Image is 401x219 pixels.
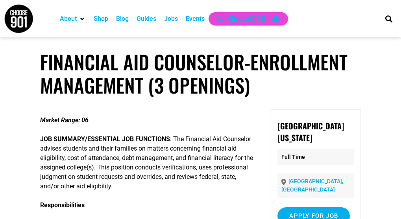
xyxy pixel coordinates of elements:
[56,12,90,26] div: About
[40,134,255,191] p: : The Financial Aid Counselor advises students and their families on matters concerning financial...
[40,116,89,124] strong: Market Range: 06
[137,14,156,24] a: Guides
[94,14,108,24] a: Shop
[40,135,170,143] strong: JOB SUMMARY/ESSENTIAL JOB FUNCTIONS
[60,14,77,24] a: About
[164,14,178,24] a: Jobs
[40,50,361,97] h1: Financial Aid Counselor-Enrollment Management (3 Openings)
[56,12,374,26] nav: Main nav
[277,120,344,144] strong: [GEOGRAPHIC_DATA][US_STATE]
[40,201,85,209] strong: Responsibilities
[116,14,129,24] a: Blog
[281,178,343,193] a: [GEOGRAPHIC_DATA], [GEOGRAPHIC_DATA]
[216,14,280,24] a: Get Choose901 Emails
[186,14,205,24] a: Events
[382,12,395,25] div: Search
[277,149,354,165] p: Full Time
